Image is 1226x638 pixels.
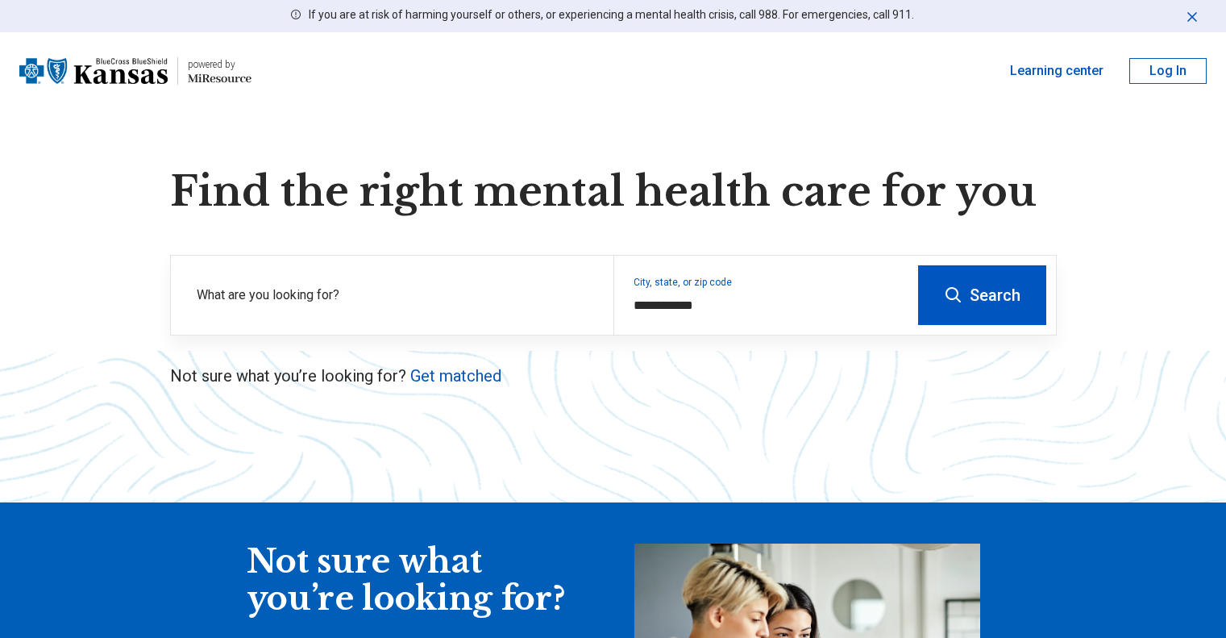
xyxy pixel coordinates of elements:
[19,52,168,90] img: Blue Cross Blue Shield Kansas
[170,365,1057,387] p: Not sure what you’re looking for?
[247,544,569,617] div: Not sure what you’re looking for?
[1184,6,1200,26] button: Dismiss
[410,366,501,386] a: Get matched
[1129,58,1207,84] button: Log In
[1010,61,1103,81] a: Learning center
[170,168,1057,216] h1: Find the right mental health care for you
[309,6,914,23] p: If you are at risk of harming yourself or others, or experiencing a mental health crisis, call 98...
[19,52,251,90] a: Blue Cross Blue Shield Kansaspowered by
[918,265,1046,325] button: Search
[188,57,251,72] div: powered by
[197,286,594,305] label: What are you looking for?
